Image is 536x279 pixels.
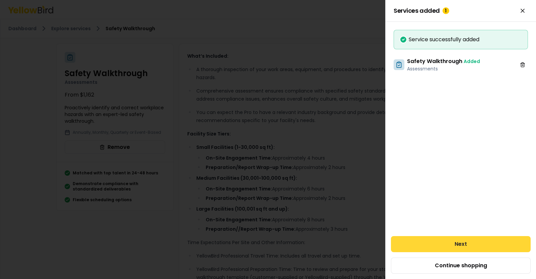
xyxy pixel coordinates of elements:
[391,236,531,252] button: Next
[443,7,449,14] div: 1
[464,58,480,65] span: Added
[407,65,480,72] p: Assessments
[391,258,531,274] button: Continue shopping
[399,36,522,44] div: Service successfully added
[517,5,528,16] button: Close
[407,57,480,65] h3: Safety Walkthrough
[394,7,449,14] span: Services added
